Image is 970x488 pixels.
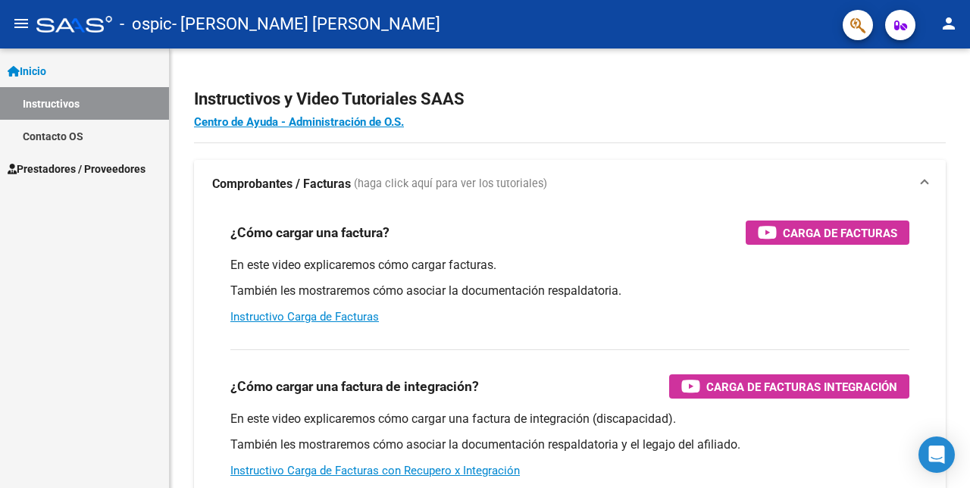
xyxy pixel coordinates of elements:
[12,14,30,33] mat-icon: menu
[746,221,909,245] button: Carga de Facturas
[230,436,909,453] p: También les mostraremos cómo asociar la documentación respaldatoria y el legajo del afiliado.
[212,176,351,192] strong: Comprobantes / Facturas
[783,224,897,242] span: Carga de Facturas
[230,464,520,477] a: Instructivo Carga de Facturas con Recupero x Integración
[8,161,145,177] span: Prestadores / Proveedores
[172,8,440,41] span: - [PERSON_NAME] [PERSON_NAME]
[354,176,547,192] span: (haga click aquí para ver los tutoriales)
[8,63,46,80] span: Inicio
[230,222,390,243] h3: ¿Cómo cargar una factura?
[669,374,909,399] button: Carga de Facturas Integración
[230,411,909,427] p: En este video explicaremos cómo cargar una factura de integración (discapacidad).
[706,377,897,396] span: Carga de Facturas Integración
[230,257,909,274] p: En este video explicaremos cómo cargar facturas.
[230,376,479,397] h3: ¿Cómo cargar una factura de integración?
[918,436,955,473] div: Open Intercom Messenger
[194,85,946,114] h2: Instructivos y Video Tutoriales SAAS
[194,115,404,129] a: Centro de Ayuda - Administración de O.S.
[230,310,379,324] a: Instructivo Carga de Facturas
[194,160,946,208] mat-expansion-panel-header: Comprobantes / Facturas (haga click aquí para ver los tutoriales)
[940,14,958,33] mat-icon: person
[230,283,909,299] p: También les mostraremos cómo asociar la documentación respaldatoria.
[120,8,172,41] span: - ospic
